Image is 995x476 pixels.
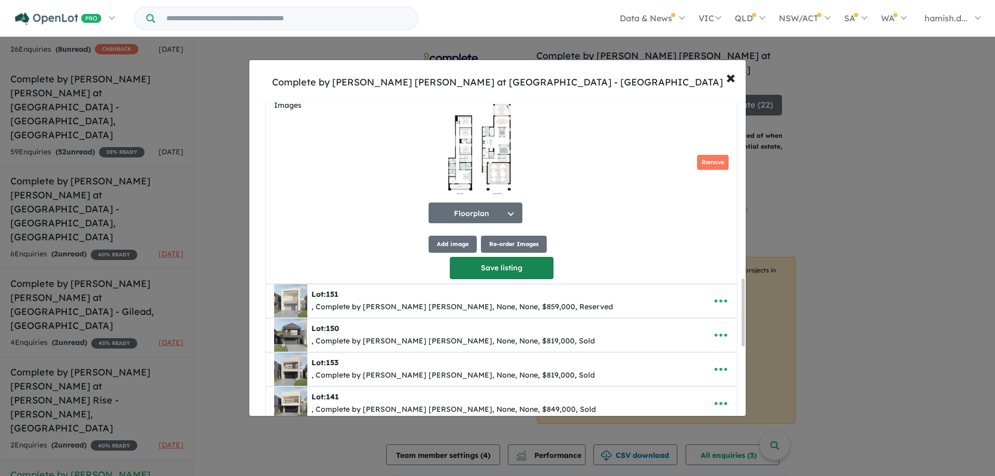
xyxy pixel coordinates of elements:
[429,203,522,223] button: Floorplan
[274,387,307,420] img: Complete%20by%20McDonald%20Jones%20Homes%20at%20Huntlee%20-%20North%20Rothbury%20-%20Lot%20141___...
[726,66,735,88] span: ×
[311,301,613,313] div: , Complete by [PERSON_NAME] [PERSON_NAME], None, None, $859,000, Reserved
[311,290,338,299] b: Lot:
[450,257,553,279] button: Save listing
[326,392,339,401] span: 141
[157,7,416,30] input: Try estate name, suburb, builder or developer
[429,97,528,200] img: Complete by McDonald Jones Homes at Huntlee - North Rothbury - Lot 148 Floorplan
[925,13,968,23] span: hamish.d...
[326,290,338,299] span: 151
[274,99,424,112] label: Images
[274,353,307,386] img: Complete%20by%20McDonald%20Jones%20Homes%20at%20Huntlee%20-%20North%20Rothbury%20-%20Lot%20153___...
[429,236,477,253] button: Add image
[311,358,338,367] b: Lot:
[272,76,723,89] div: Complete by [PERSON_NAME] [PERSON_NAME] at [GEOGRAPHIC_DATA] - [GEOGRAPHIC_DATA]
[481,236,547,253] button: Re-order Images
[15,12,102,25] img: Openlot PRO Logo White
[697,155,729,170] button: Remove
[311,335,595,348] div: , Complete by [PERSON_NAME] [PERSON_NAME], None, None, $819,000, Sold
[274,284,307,318] img: Complete%20by%20McDonald%20Jones%20Homes%20at%20Huntlee%20-%20North%20Rothbury%20-%20Lot%20151___...
[326,358,338,367] span: 153
[326,324,339,333] span: 150
[311,392,339,401] b: Lot:
[274,319,307,352] img: Complete%20by%20McDonald%20Jones%20Homes%20at%20Huntlee%20-%20North%20Rothbury%20-%20Lot%20150___...
[311,369,595,382] div: , Complete by [PERSON_NAME] [PERSON_NAME], None, None, $819,000, Sold
[311,403,596,416] div: , Complete by [PERSON_NAME] [PERSON_NAME], None, None, $849,000, Sold
[311,324,339,333] b: Lot:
